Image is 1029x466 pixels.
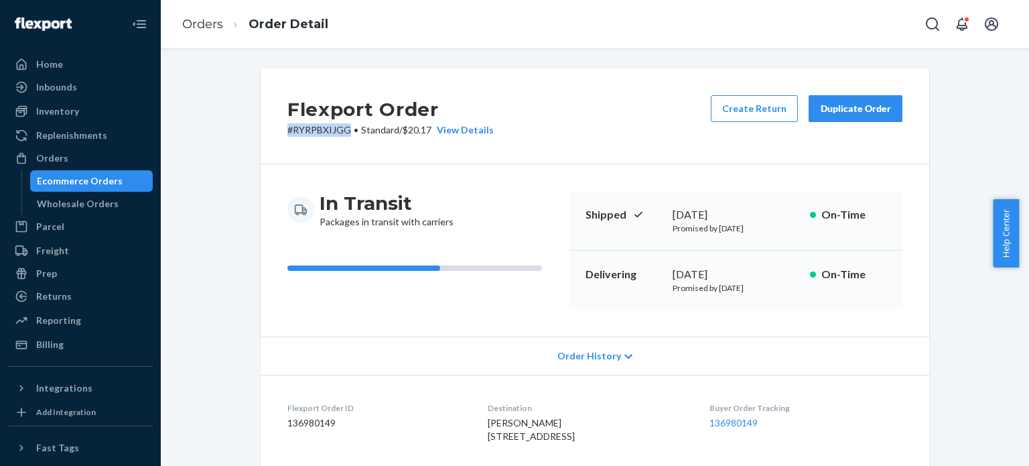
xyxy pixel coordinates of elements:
a: Parcel [8,216,153,237]
h3: In Transit [320,191,454,215]
a: Billing [8,334,153,355]
div: [DATE] [673,207,799,223]
a: Orders [182,17,223,32]
div: Wholesale Orders [37,197,119,211]
dt: Flexport Order ID [287,402,466,414]
div: Duplicate Order [820,102,891,115]
div: Inbounds [36,80,77,94]
div: Replenishments [36,129,107,142]
span: [PERSON_NAME] [STREET_ADDRESS] [488,417,575,442]
p: On-Time [821,207,886,223]
div: Fast Tags [36,441,79,455]
a: Reporting [8,310,153,331]
div: Ecommerce Orders [37,174,123,188]
span: Standard [361,124,399,135]
a: Orders [8,148,153,169]
div: Inventory [36,105,79,118]
h2: Flexport Order [287,95,494,123]
button: Close Navigation [126,11,153,38]
div: Billing [36,338,64,351]
a: Home [8,54,153,75]
a: 136980149 [709,417,758,428]
dd: 136980149 [287,416,466,430]
a: Returns [8,286,153,307]
div: Parcel [36,220,64,233]
button: Open notifications [949,11,975,38]
button: Fast Tags [8,437,153,459]
div: Add Integration [36,406,96,418]
img: Flexport logo [15,17,72,31]
p: Delivering [586,267,662,282]
a: Freight [8,240,153,261]
button: Open account menu [978,11,1005,38]
button: Integrations [8,377,153,399]
a: Replenishments [8,125,153,146]
p: On-Time [821,267,886,282]
p: Promised by [DATE] [673,223,799,234]
a: Prep [8,263,153,284]
button: Create Return [711,95,798,122]
button: Duplicate Order [809,95,902,122]
div: Packages in transit with carriers [320,191,454,229]
a: Order Detail [249,17,328,32]
a: Inventory [8,101,153,122]
div: Home [36,58,63,71]
p: Promised by [DATE] [673,282,799,294]
ol: breadcrumbs [171,5,339,44]
div: Prep [36,267,57,280]
dt: Buyer Order Tracking [709,402,902,414]
div: Returns [36,290,72,303]
a: Ecommerce Orders [30,170,153,192]
p: Shipped [586,207,662,223]
a: Wholesale Orders [30,193,153,215]
div: Freight [36,244,69,257]
div: Reporting [36,314,81,327]
a: Add Integration [8,404,153,420]
button: Open Search Box [919,11,946,38]
a: Inbounds [8,76,153,98]
button: Help Center [993,199,1019,268]
dt: Destination [488,402,687,414]
button: View Details [431,123,494,137]
div: [DATE] [673,267,799,282]
div: Integrations [36,382,92,395]
span: • [354,124,358,135]
div: Orders [36,152,68,165]
p: # RYRPBXIJGG / $20.17 [287,123,494,137]
span: Order History [557,349,621,363]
